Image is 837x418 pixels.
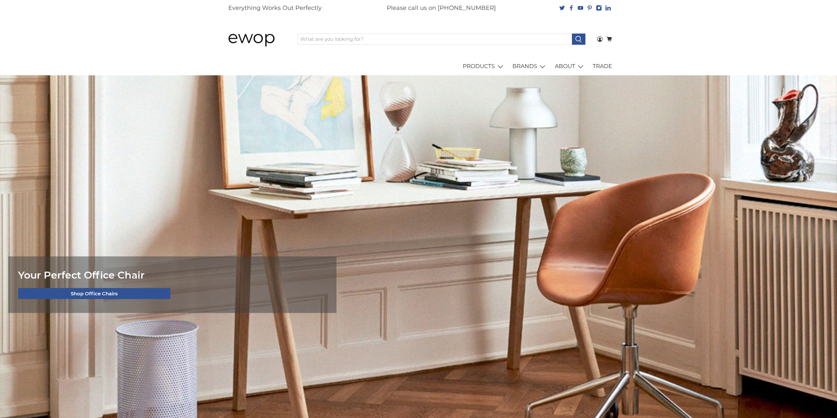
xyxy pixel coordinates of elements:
p: Everything Works Out Perfectly [228,4,322,12]
a: Shop Office Chairs [18,288,170,299]
a: PRODUCTS [459,57,509,76]
span: Your Perfect Office Chair [18,269,145,281]
p: Please call us on [PHONE_NUMBER] [387,4,496,12]
a: TRADE [589,57,616,76]
a: ABOUT [551,57,589,76]
a: BRANDS [509,57,551,76]
nav: main navigation [221,57,616,76]
input: What are you looking for? [297,34,572,45]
